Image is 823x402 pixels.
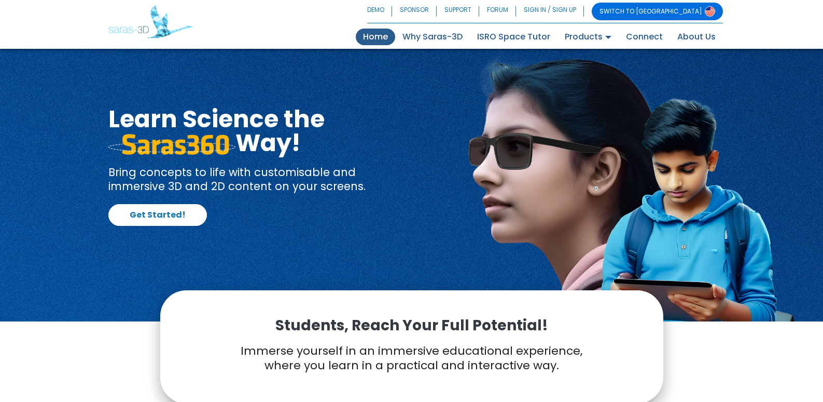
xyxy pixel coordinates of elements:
a: SWITCH TO [GEOGRAPHIC_DATA] [592,3,723,20]
a: Home [356,29,395,45]
a: ISRO Space Tutor [470,29,557,45]
a: SPONSOR [392,3,437,20]
img: Switch to USA [705,6,715,17]
a: About Us [670,29,723,45]
a: FORUM [479,3,516,20]
a: Products [557,29,619,45]
a: Why Saras-3D [395,29,470,45]
a: SUPPORT [437,3,479,20]
a: Connect [619,29,670,45]
a: SIGN IN / SIGN UP [516,3,584,20]
p: Students, Reach Your Full Potential! [186,316,637,335]
h1: Learn Science the Way! [108,107,404,155]
p: Bring concepts to life with customisable and immersive 3D and 2D content on your screens. [108,165,404,194]
a: DEMO [367,3,392,20]
img: Saras 3D [108,5,193,38]
a: Get Started! [108,204,207,226]
img: saras 360 [108,134,235,155]
p: Immerse yourself in an immersive educational experience, where you learn in a practical and inter... [186,344,637,373]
